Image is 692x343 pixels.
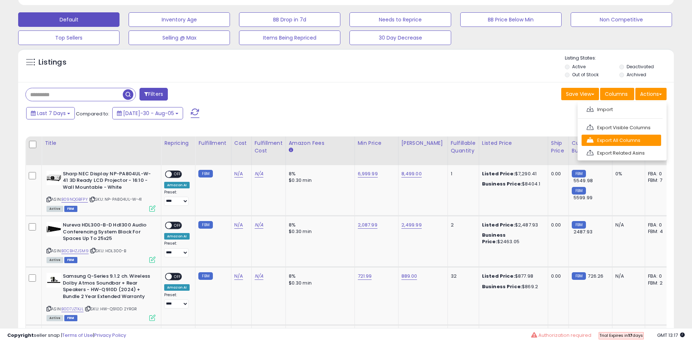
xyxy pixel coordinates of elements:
[451,171,473,177] div: 1
[574,228,592,235] span: 2487.93
[482,180,522,187] b: Business Price:
[46,315,63,321] span: All listings currently available for purchase on Amazon
[18,12,120,27] button: Default
[561,88,599,100] button: Save View
[7,332,34,339] strong: Copyright
[172,222,183,229] span: OFF
[164,284,190,291] div: Amazon AI
[401,221,422,229] a: 2,499.99
[164,233,190,240] div: Amazon AI
[76,110,109,117] span: Compared to:
[482,181,542,187] div: $8404.1
[239,30,340,45] button: Items Being Repriced
[61,306,84,312] a: B0D7JZ1XJL
[18,30,120,45] button: Top Sellers
[482,283,522,290] b: Business Price:
[482,273,515,279] b: Listed Price:
[615,222,639,228] div: N/A
[234,273,243,280] a: N/A
[648,222,672,228] div: FBA: 0
[164,190,190,206] div: Preset:
[401,273,417,280] a: 889.00
[358,221,377,229] a: 2,087.99
[255,139,283,155] div: Fulfillment Cost
[657,332,685,339] span: 2025-08-14 13:17 GMT
[551,171,563,177] div: 0.00
[571,12,672,27] button: Non Competitive
[401,170,422,177] a: 8,499.00
[289,228,349,235] div: $0.30 min
[482,283,542,290] div: $869.2
[64,315,77,321] span: FBM
[234,170,243,177] a: N/A
[600,88,634,100] button: Columns
[451,222,473,228] div: 2
[62,332,93,339] a: Terms of Use
[63,171,151,193] b: Sharp NEC Display NP-PA804UL-W-41 3D Ready LCD Projector - 16:10 - Wall Mountable - White
[482,222,542,228] div: $2,487.93
[482,273,542,279] div: $877.98
[628,332,632,338] b: 17
[582,147,661,159] a: Export Related Asins
[289,147,293,154] small: Amazon Fees.
[90,248,126,254] span: | SKU: HDL300-B
[289,177,349,184] div: $0.30 min
[551,273,563,279] div: 0.00
[255,221,263,229] a: N/A
[112,107,183,119] button: [DATE]-30 - Aug-05
[648,228,672,235] div: FBM: 4
[164,241,190,257] div: Preset:
[615,273,639,279] div: N/A
[198,272,213,280] small: FBM
[358,139,395,147] div: Min Price
[482,171,542,177] div: $7,290.41
[46,222,155,262] div: ASIN:
[198,170,213,177] small: FBM
[572,170,586,177] small: FBM
[289,273,349,279] div: 8%
[358,273,372,280] a: 721.99
[26,107,75,119] button: Last 7 Days
[46,257,63,263] span: All listings currently available for purchase on Amazon
[574,177,593,184] span: 5549.98
[123,110,174,117] span: [DATE]-30 - Aug-05
[572,72,599,78] label: Out of Stock
[198,221,213,229] small: FBM
[648,273,672,279] div: FBA: 0
[61,196,88,203] a: B09NQGBFPY
[582,104,661,115] a: Import
[7,332,126,339] div: seller snap | |
[129,12,230,27] button: Inventory Age
[482,139,545,147] div: Listed Price
[63,222,151,244] b: Nureva HDL300-B-D Hdl300 Audio Conferencing System Black For Spaces Up To 25x25
[289,171,349,177] div: 8%
[289,139,352,147] div: Amazon Fees
[129,30,230,45] button: Selling @ Max
[164,182,190,188] div: Amazon AI
[572,272,586,280] small: FBM
[482,221,515,228] b: Listed Price:
[572,187,586,195] small: FBM
[627,64,654,70] label: Deactivated
[45,139,158,147] div: Title
[61,248,89,254] a: B0CBHZJSM9
[39,57,66,68] h5: Listings
[551,222,563,228] div: 0.00
[482,232,542,245] div: $2463.05
[64,206,77,212] span: FBM
[358,170,378,177] a: 6,999.99
[599,332,643,338] span: Trial Expires in days
[648,177,672,184] div: FBM: 7
[627,72,646,78] label: Archived
[46,273,155,320] div: ASIN:
[46,206,63,212] span: All listings currently available for purchase on Amazon
[401,139,445,147] div: [PERSON_NAME]
[574,194,592,201] span: 5599.99
[582,122,661,133] a: Export Visible Columns
[255,273,263,280] a: N/A
[255,170,263,177] a: N/A
[565,55,674,62] p: Listing States:
[460,12,562,27] button: BB Price Below Min
[635,88,667,100] button: Actions
[63,273,151,302] b: Samsung Q-Series 9.1.2 ch. Wireless Dolby Atmos Soundbar + Rear Speakers - HW-Q910D (2024) + Bund...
